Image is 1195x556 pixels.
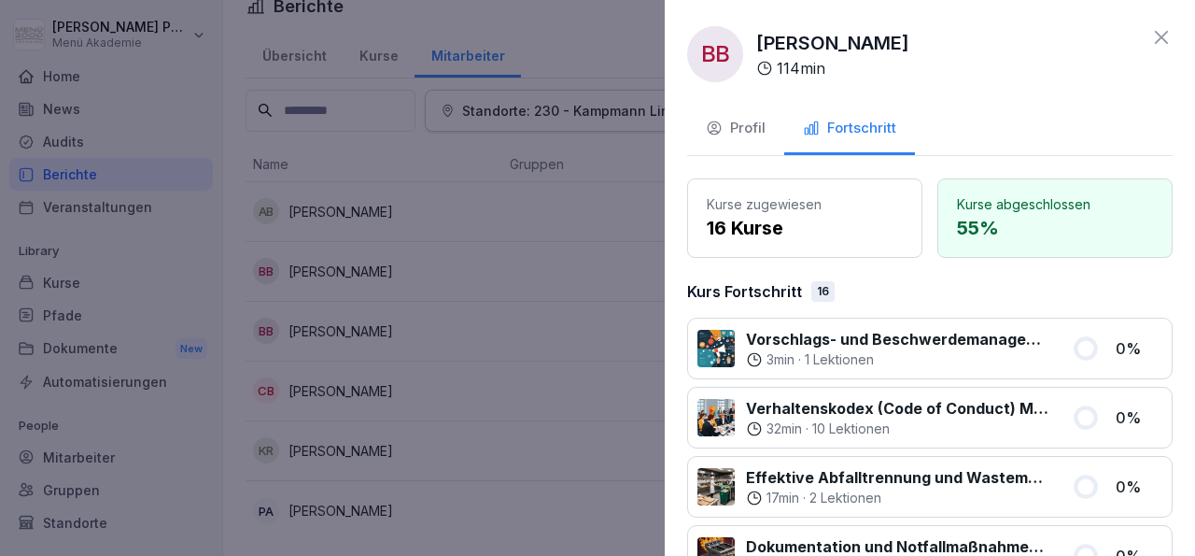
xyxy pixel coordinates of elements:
p: 17 min [766,489,799,507]
p: [PERSON_NAME] [756,29,909,57]
p: 3 min [766,350,794,369]
div: · [746,420,1049,438]
div: BB [687,26,743,82]
p: 16 Kurse [707,214,903,242]
p: 2 Lektionen [809,489,881,507]
button: Profil [687,105,784,155]
button: Fortschritt [784,105,915,155]
p: 55 % [957,214,1153,242]
div: Fortschritt [803,118,896,139]
p: 0 % [1116,337,1162,360]
p: 1 Lektionen [805,350,874,369]
p: Kurse abgeschlossen [957,194,1153,214]
p: Vorschlags- und Beschwerdemanagement bei Menü 2000 [746,328,1049,350]
div: · [746,350,1049,369]
p: Effektive Abfalltrennung und Wastemanagement im Catering [746,466,1049,489]
p: Verhaltenskodex (Code of Conduct) Menü 2000 [746,397,1049,420]
p: 0 % [1116,406,1162,429]
p: 10 Lektionen [812,420,890,438]
p: 0 % [1116,476,1162,498]
p: 114 min [777,57,825,79]
div: 16 [811,281,835,302]
p: 32 min [766,420,802,438]
div: · [746,489,1049,507]
p: Kurs Fortschritt [687,280,802,303]
p: Kurse zugewiesen [707,194,903,214]
div: Profil [706,118,766,139]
